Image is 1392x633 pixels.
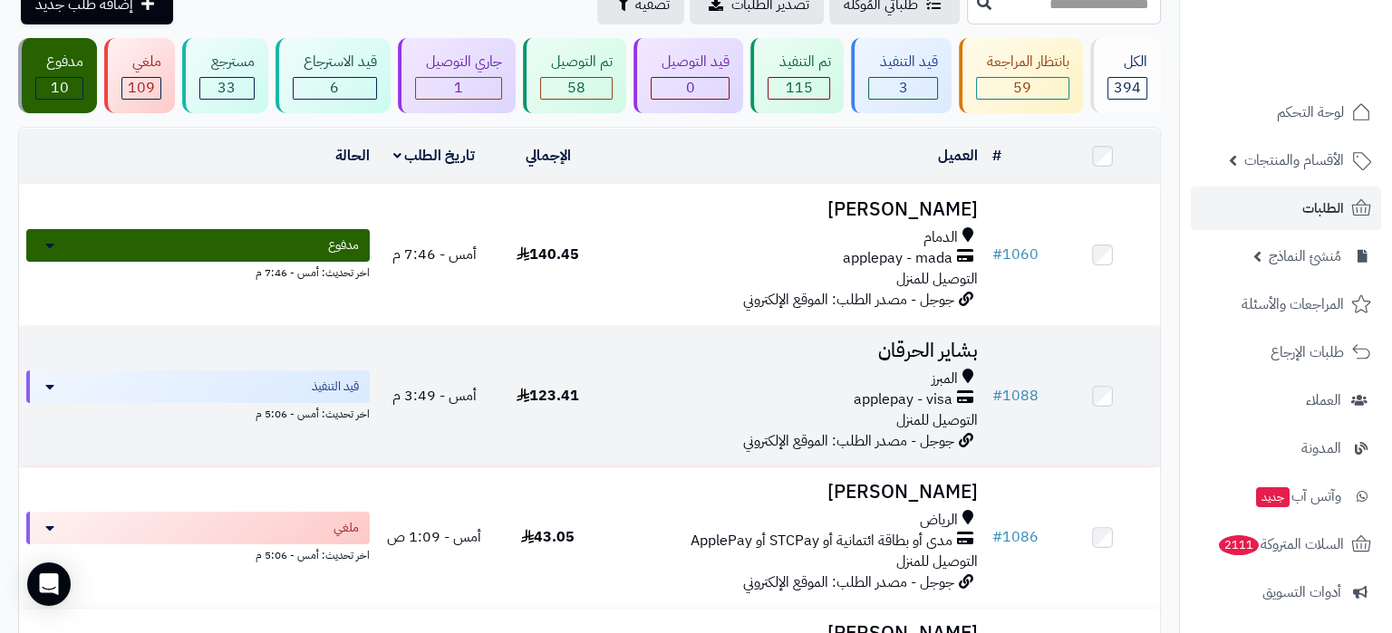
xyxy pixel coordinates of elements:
[1302,196,1344,221] span: الطلبات
[128,77,155,99] span: 109
[743,571,954,593] span: جوجل - مصدر الطلب: الموقع الإلكتروني
[333,519,359,537] span: ملغي
[652,78,729,99] div: 0
[1191,475,1381,518] a: وآتس آبجديد
[36,78,82,99] div: 10
[1269,42,1375,80] img: logo-2.png
[122,78,160,99] div: 109
[1244,148,1344,173] span: الأقسام والمنتجات
[26,403,370,422] div: اخر تحديث: أمس - 5:06 م
[899,77,908,99] span: 3
[1191,187,1381,230] a: الطلبات
[101,38,179,113] a: ملغي 109
[51,77,69,99] span: 10
[121,52,161,72] div: ملغي
[35,52,83,72] div: مدفوع
[743,289,954,311] span: جوجل - مصدر الطلب: الموقع الإلكتروني
[1301,436,1341,461] span: المدونة
[1256,487,1290,507] span: جديد
[1191,283,1381,326] a: المراجعات والأسئلة
[519,38,630,113] a: تم التوصيل 58
[896,551,978,572] span: التوصيل للمنزل
[1262,580,1341,605] span: أدوات التسويق
[992,244,1039,265] a: #1060
[26,262,370,281] div: اخر تحديث: أمس - 7:46 م
[217,77,236,99] span: 33
[14,38,101,113] a: مدفوع 10
[847,38,954,113] a: قيد التنفيذ 3
[976,52,1069,72] div: بانتظار المراجعة
[955,38,1087,113] a: بانتظار المراجعة 59
[768,78,829,99] div: 115
[521,526,575,548] span: 43.05
[854,389,952,410] span: applepay - visa
[743,430,954,452] span: جوجل - مصدر الطلب: الموقع الإلكتروني
[294,78,376,99] div: 6
[938,145,978,167] a: العميل
[567,77,585,99] span: 58
[630,38,747,113] a: قيد التوصيل 0
[394,38,519,113] a: جاري التوصيل 1
[843,248,952,269] span: applepay - mada
[747,38,847,113] a: تم التنفيذ 115
[1254,484,1341,509] span: وآتس آب
[26,544,370,563] div: اخر تحديث: أمس - 5:06 م
[517,385,579,407] span: 123.41
[1242,292,1344,317] span: المراجعات والأسئلة
[330,77,339,99] span: 6
[272,38,394,113] a: قيد الاسترجاع 6
[312,378,359,396] span: قيد التنفيذ
[896,268,978,290] span: التوصيل للمنزل
[868,52,937,72] div: قيد التنفيذ
[1191,331,1381,374] a: طلبات الإرجاع
[1087,38,1165,113] a: الكل394
[613,340,978,361] h3: بشاير الحرقان
[526,145,571,167] a: الإجمالي
[335,145,370,167] a: الحالة
[786,77,813,99] span: 115
[686,77,695,99] span: 0
[293,52,377,72] div: قيد الاسترجاع
[1191,379,1381,422] a: العملاء
[27,562,71,606] div: Open Intercom Messenger
[932,369,958,389] span: المبرز
[1277,100,1344,125] span: لوحة التحكم
[1107,52,1147,72] div: الكل
[1191,571,1381,614] a: أدوات التسويق
[1114,77,1141,99] span: 394
[328,236,359,254] span: مدفوع
[992,385,1039,407] a: #1088
[1218,535,1259,556] span: 2111
[869,78,936,99] div: 3
[392,244,477,265] span: أمس - 7:46 م
[393,145,476,167] a: تاريخ الطلب
[1217,532,1344,557] span: السلات المتروكة
[768,52,830,72] div: تم التنفيذ
[517,244,579,265] span: 140.45
[992,526,1039,548] a: #1086
[179,38,271,113] a: مسترجع 33
[454,77,463,99] span: 1
[992,145,1001,167] a: #
[920,510,958,531] span: الرياض
[199,52,254,72] div: مسترجع
[923,227,958,248] span: الدمام
[1269,244,1341,269] span: مُنشئ النماذج
[416,78,501,99] div: 1
[651,52,730,72] div: قيد التوصيل
[387,526,481,548] span: أمس - 1:09 ص
[977,78,1068,99] div: 59
[992,244,1002,265] span: #
[1013,77,1031,99] span: 59
[415,52,502,72] div: جاري التوصيل
[613,199,978,220] h3: [PERSON_NAME]
[392,385,477,407] span: أمس - 3:49 م
[1271,340,1344,365] span: طلبات الإرجاع
[541,78,612,99] div: 58
[992,385,1002,407] span: #
[200,78,253,99] div: 33
[613,482,978,503] h3: [PERSON_NAME]
[1191,523,1381,566] a: السلات المتروكة2111
[1306,388,1341,413] span: العملاء
[992,526,1002,548] span: #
